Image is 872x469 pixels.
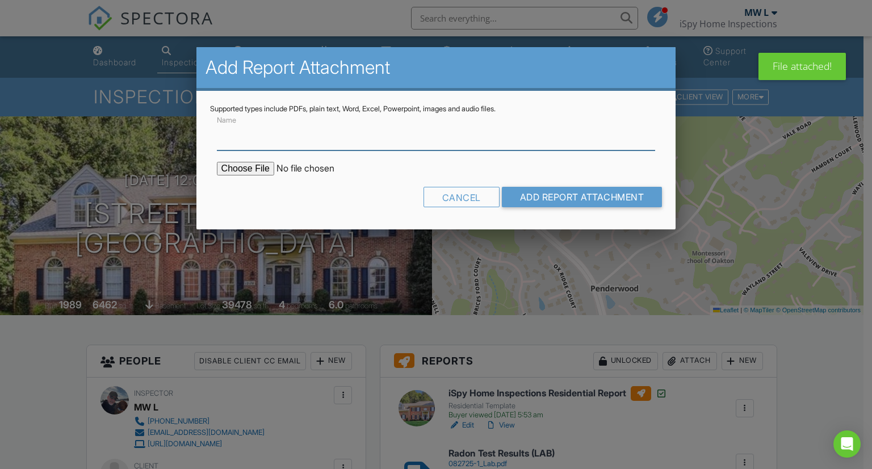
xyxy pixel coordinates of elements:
[424,187,500,207] div: Cancel
[217,115,236,125] label: Name
[206,56,667,79] h2: Add Report Attachment
[833,430,861,458] div: Open Intercom Messenger
[210,104,663,114] div: Supported types include PDFs, plain text, Word, Excel, Powerpoint, images and audio files.
[758,53,846,80] div: File attached!
[502,187,663,207] input: Add Report Attachment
